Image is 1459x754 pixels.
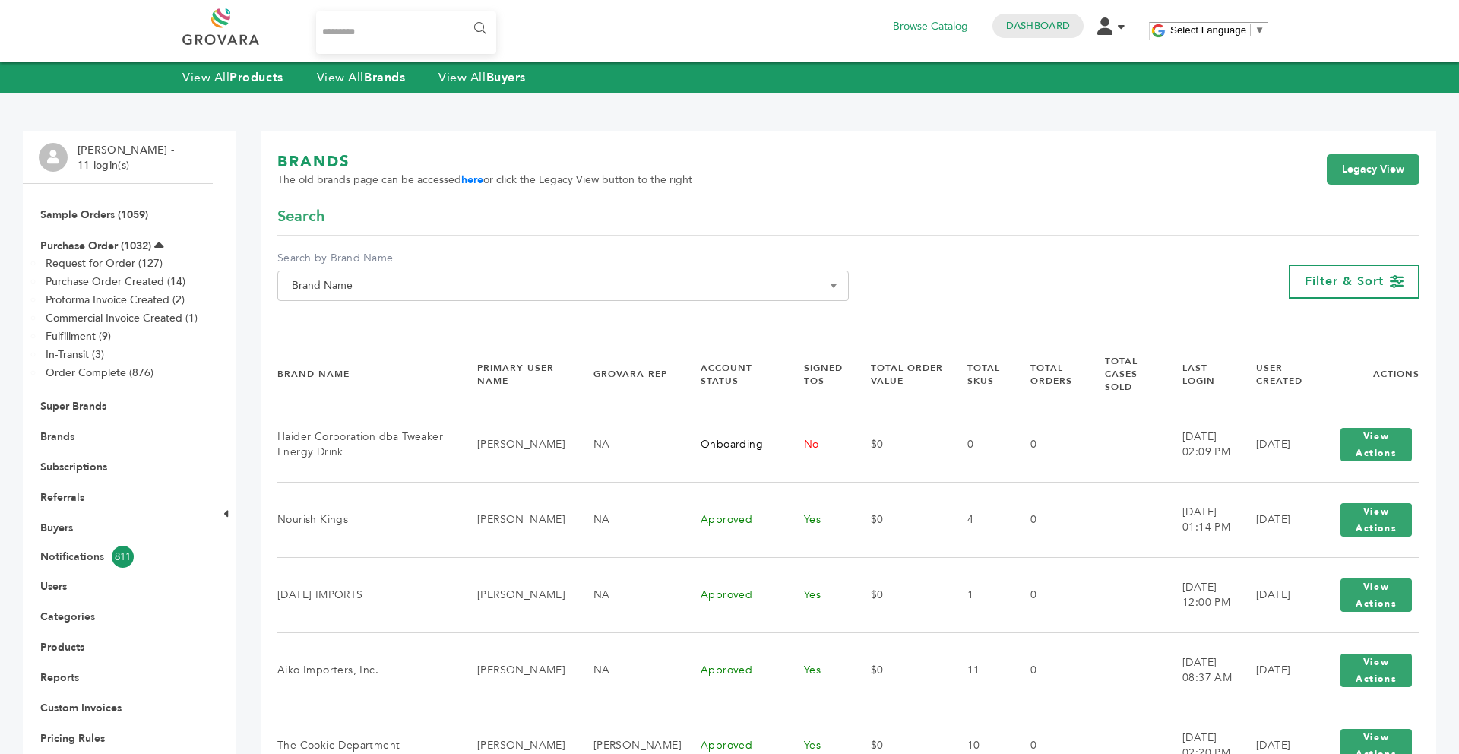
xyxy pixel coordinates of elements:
[852,407,948,482] td: $0
[852,632,948,708] td: $0
[286,275,840,296] span: Brand Name
[40,670,79,685] a: Reports
[852,557,948,632] td: $0
[682,482,785,557] td: Approved
[46,311,198,325] a: Commercial Invoice Created (1)
[458,557,574,632] td: [PERSON_NAME]
[182,69,283,86] a: View AllProducts
[1340,428,1412,461] button: View Actions
[46,329,111,344] a: Fulfillment (9)
[785,632,852,708] td: Yes
[277,342,458,407] th: Brand Name
[948,342,1011,407] th: Total SKUs
[438,69,526,86] a: View AllBuyers
[277,482,458,557] td: Nourish Kings
[40,208,148,222] a: Sample Orders (1059)
[1170,24,1264,36] a: Select Language​
[1163,632,1237,708] td: [DATE] 08:37 AM
[1163,342,1237,407] th: Last Login
[229,69,283,86] strong: Products
[1086,342,1163,407] th: Total Cases Sold
[40,521,73,535] a: Buyers
[277,557,458,632] td: [DATE] IMPORTS
[364,69,405,86] strong: Brands
[78,143,178,173] li: [PERSON_NAME] - 11 login(s)
[1011,482,1086,557] td: 0
[682,632,785,708] td: Approved
[317,69,406,86] a: View AllBrands
[893,18,968,35] a: Browse Catalog
[46,347,104,362] a: In-Transit (3)
[46,256,163,271] a: Request for Order (127)
[40,579,67,594] a: Users
[40,640,84,654] a: Products
[461,173,483,187] a: here
[1163,557,1237,632] td: [DATE] 12:00 PM
[458,407,574,482] td: [PERSON_NAME]
[40,429,74,444] a: Brands
[277,251,849,266] label: Search by Brand Name
[948,482,1011,557] td: 4
[1163,407,1237,482] td: [DATE] 02:09 PM
[40,610,95,624] a: Categories
[852,482,948,557] td: $0
[682,557,785,632] td: Approved
[277,173,692,188] span: The old brands page can be accessed or click the Legacy View button to the right
[574,482,682,557] td: NA
[785,557,852,632] td: Yes
[1340,654,1412,687] button: View Actions
[46,293,185,307] a: Proforma Invoice Created (2)
[1327,154,1419,185] a: Legacy View
[40,239,151,253] a: Purchase Order (1032)
[1006,19,1070,33] a: Dashboard
[852,342,948,407] th: Total Order Value
[1255,24,1264,36] span: ▼
[574,557,682,632] td: NA
[458,482,574,557] td: [PERSON_NAME]
[277,151,692,173] h1: BRANDS
[1237,342,1314,407] th: User Created
[948,557,1011,632] td: 1
[1305,273,1384,290] span: Filter & Sort
[1237,482,1314,557] td: [DATE]
[682,407,785,482] td: Onboarding
[39,143,68,172] img: profile.png
[40,460,107,474] a: Subscriptions
[46,274,185,289] a: Purchase Order Created (14)
[40,731,105,746] a: Pricing Rules
[1340,578,1412,612] button: View Actions
[40,399,106,413] a: Super Brands
[1163,482,1237,557] td: [DATE] 01:14 PM
[1011,407,1086,482] td: 0
[277,632,458,708] td: Aiko Importers, Inc.
[1340,503,1412,537] button: View Actions
[1237,557,1314,632] td: [DATE]
[316,11,496,54] input: Search...
[1314,342,1419,407] th: Actions
[1170,24,1246,36] span: Select Language
[277,271,849,301] span: Brand Name
[40,701,122,715] a: Custom Invoices
[1011,342,1086,407] th: Total Orders
[1237,407,1314,482] td: [DATE]
[574,342,682,407] th: Grovara Rep
[458,342,574,407] th: Primary User Name
[682,342,785,407] th: Account Status
[574,407,682,482] td: NA
[277,407,458,482] td: Haider Corporation dba Tweaker Energy Drink
[574,632,682,708] td: NA
[277,206,324,227] span: Search
[458,632,574,708] td: [PERSON_NAME]
[486,69,526,86] strong: Buyers
[40,546,195,568] a: Notifications811
[785,407,852,482] td: No
[1237,632,1314,708] td: [DATE]
[1011,632,1086,708] td: 0
[112,546,134,568] span: 811
[46,366,153,380] a: Order Complete (876)
[948,632,1011,708] td: 11
[40,490,84,505] a: Referrals
[1250,24,1251,36] span: ​
[785,482,852,557] td: Yes
[1011,557,1086,632] td: 0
